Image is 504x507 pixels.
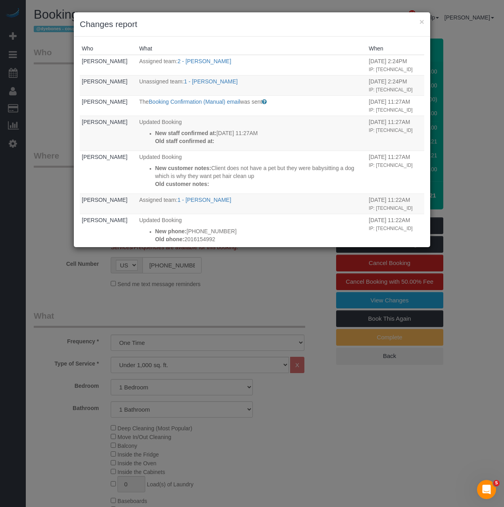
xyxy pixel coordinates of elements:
[139,197,178,203] span: Assigned team:
[82,119,127,125] a: [PERSON_NAME]
[493,480,500,486] span: 5
[155,138,214,144] strong: Old staff confirmed at:
[139,99,149,105] span: The
[137,43,367,55] th: What
[80,194,137,214] td: Who
[177,197,231,203] a: 1 - [PERSON_NAME]
[82,197,127,203] a: [PERSON_NAME]
[369,107,412,113] small: IP: [TECHNICAL_ID]
[80,55,137,75] td: Who
[82,217,127,223] a: [PERSON_NAME]
[155,236,185,242] strong: Old phone:
[477,480,496,499] iframe: Intercom live chat
[155,228,187,234] strong: New phone:
[137,75,367,95] td: What
[369,128,412,133] small: IP: [TECHNICAL_ID]
[369,67,412,72] small: IP: [TECHNICAL_ID]
[80,18,424,30] h3: Changes report
[137,116,367,151] td: What
[367,194,424,214] td: When
[82,58,127,64] a: [PERSON_NAME]
[369,163,412,168] small: IP: [TECHNICAL_ID]
[82,78,127,85] a: [PERSON_NAME]
[137,151,367,194] td: What
[155,181,209,187] strong: Old customer notes:
[155,164,365,180] p: Client does not have a pet but they were babysitting a dog which is why they want pet hair clean up
[137,55,367,75] td: What
[80,116,137,151] td: Who
[80,43,137,55] th: Who
[139,217,182,223] span: Updated Booking
[137,214,367,265] td: What
[137,95,367,116] td: What
[137,194,367,214] td: What
[155,129,365,137] p: [DATE] 11:27AM
[74,12,430,247] sui-modal: Changes report
[240,99,262,105] span: was sent
[367,43,424,55] th: When
[80,151,137,194] td: Who
[367,95,424,116] td: When
[139,119,182,125] span: Updated Booking
[82,154,127,160] a: [PERSON_NAME]
[367,214,424,265] td: When
[367,151,424,194] td: When
[367,116,424,151] td: When
[149,99,240,105] a: Booking Confirmation (Manual) email
[155,165,212,171] strong: New customer notes:
[369,226,412,231] small: IP: [TECHNICAL_ID]
[155,130,217,136] strong: New staff confirmed at:
[367,75,424,95] td: When
[82,99,127,105] a: [PERSON_NAME]
[80,75,137,95] td: Who
[80,214,137,265] td: Who
[369,87,412,93] small: IP: [TECHNICAL_ID]
[419,17,424,26] button: ×
[177,58,231,64] a: 2 - [PERSON_NAME]
[184,78,238,85] a: 1 - [PERSON_NAME]
[80,95,137,116] td: Who
[139,58,178,64] span: Assigned team:
[155,235,365,243] p: 2016154992
[139,154,182,160] span: Updated Booking
[367,55,424,75] td: When
[369,205,412,211] small: IP: [TECHNICAL_ID]
[139,78,184,85] span: Unassigned team:
[155,227,365,235] p: [PHONE_NUMBER]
